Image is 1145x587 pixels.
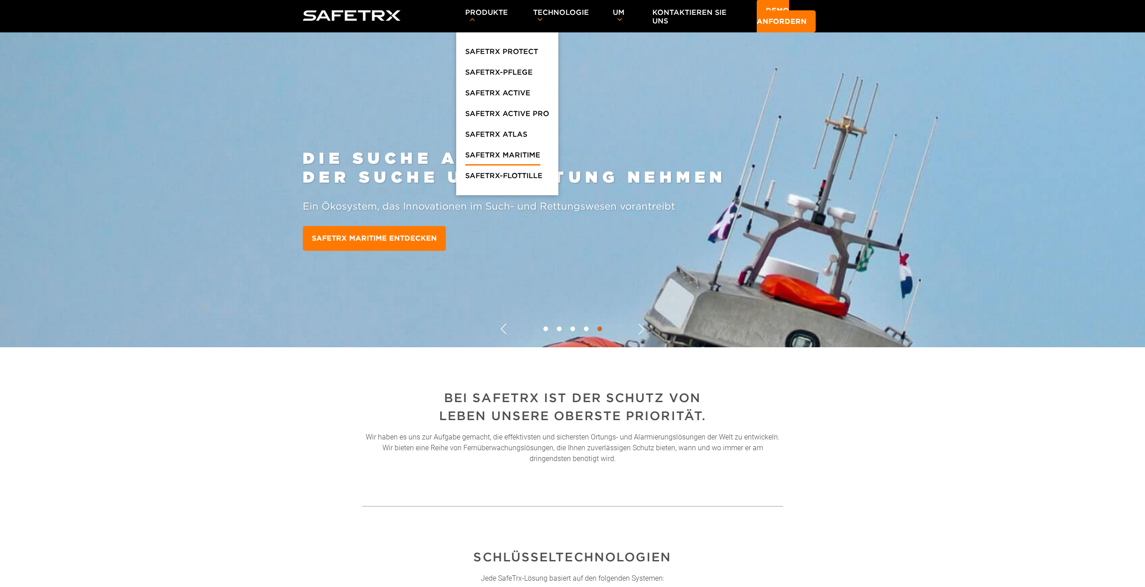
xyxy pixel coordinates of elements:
font: Produkte [465,8,508,17]
font: SafeTrx Active Pro [465,109,549,118]
a: SafeTrx-Pflege [465,67,533,83]
a: SAFETRX MARITIME ENTDECKEN [303,226,446,251]
font: SafeTrx Maritime [465,151,540,159]
a: SafeTrx Protect [465,46,538,62]
a: SafeTrx Atlas [465,129,527,145]
font: Ein Ökosystem, das Innovationen im Such- und Rettungswesen vorantreibt [303,201,675,212]
iframe: Chat Widget [1100,544,1145,587]
font: Demo anfordern [757,6,807,26]
font: Ich bin damit einverstanden, dass 8 West Consulting meine personenbezogenen Daten speichert und v... [11,190,274,205]
button: Vorherige [492,318,515,340]
button: 4 of 5 [582,325,591,334]
font: der Suche und Rettung nehmen [303,168,727,187]
button: 2 of 5 [555,325,564,334]
a: SafeTrx Maritime [465,149,540,166]
font: SafeTrx-Pflege [465,68,533,76]
font: SAFETRX MARITIME ENTDECKEN [312,234,437,243]
a: SafeTrx Active [465,87,530,103]
img: SafeTrx-Logo [303,10,401,21]
font: Demo anfordern [10,95,53,102]
img: Pfeilsymbol [538,18,543,21]
font: SafeTrx Protect [465,47,538,56]
button: Nächste [630,318,653,341]
input: Ich bin damit einverstanden, dass 8 West Consulting meine personenbezogenen Daten speichert und v... [2,191,8,197]
img: Pfeilsymbol [617,18,622,21]
font: Technologie [533,8,589,17]
font: SafeTrx Active [465,89,530,97]
input: Mehr entdecken [2,107,8,113]
button: 1 of 5 [541,325,550,334]
img: Pfeilsymbol [470,18,475,21]
font: BEI SAFETRX IST DER SCHUTZ VON LEBEN UNSERE OBERSTE PRIORITÄT. [439,390,706,423]
a: Kontaktieren Sie uns [652,8,727,25]
font: Die Suche aus [303,149,490,168]
a: SafeTrx-Flottille [465,170,543,186]
font: Um [613,8,624,17]
font: Schlüsseltechnologien [473,550,671,565]
button: 3 of 5 [568,325,577,334]
input: Demo anfordern [2,95,8,101]
a: SafeTrx Active Pro [465,108,549,124]
button: 5 of 5 [595,325,604,334]
font: SafeTrx Atlas [465,130,527,139]
font: Mehr entdecken [10,108,52,114]
font: Wir haben es uns zur Aufgabe gemacht, die effektivsten und sichersten Ortungs- und Alarmierungslö... [366,433,780,463]
font: Jede SafeTrx-Lösung basiert auf den folgenden Systemen: [481,574,664,583]
font: SafeTrx-Flottille [465,171,543,180]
